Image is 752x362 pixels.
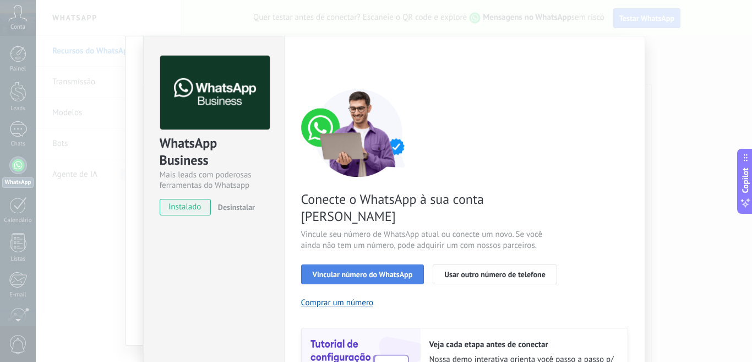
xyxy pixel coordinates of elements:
img: connect number [301,89,417,177]
span: Copilot [740,168,751,193]
button: Comprar um número [301,298,374,308]
span: Vincular número do WhatsApp [313,271,413,278]
button: Usar outro número de telefone [433,264,557,284]
span: Vincule seu número de WhatsApp atual ou conecte um novo. Se você ainda não tem um número, pode ad... [301,229,563,251]
button: Vincular número do WhatsApp [301,264,424,284]
img: logo_main.png [160,56,270,130]
div: Mais leads com poderosas ferramentas do Whatsapp [160,170,268,191]
h2: Veja cada etapa antes de conectar [429,339,617,350]
span: Usar outro número de telefone [444,271,546,278]
span: instalado [160,199,210,215]
div: WhatsApp Business [160,134,268,170]
span: Desinstalar [218,202,255,212]
button: Desinstalar [214,199,255,215]
span: Conecte o WhatsApp à sua conta [PERSON_NAME] [301,191,563,225]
